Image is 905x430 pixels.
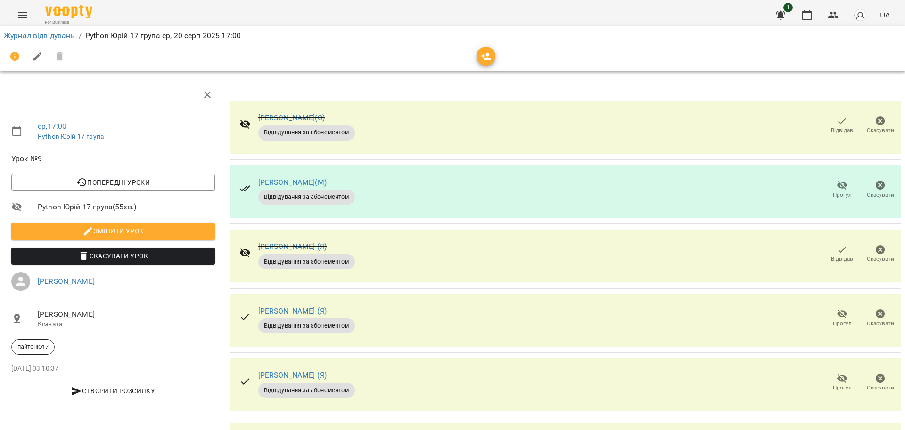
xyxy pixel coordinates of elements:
a: Журнал відвідувань [4,31,75,40]
span: Попередні уроки [19,177,207,188]
nav: breadcrumb [4,30,901,41]
button: Відвідав [823,241,861,267]
span: Прогул [833,191,852,199]
span: Урок №9 [11,153,215,165]
p: [DATE] 03:10:37 [11,364,215,373]
span: пайтонЮ17 [12,343,54,351]
span: Скасувати [867,320,894,328]
span: Відвідування за абонементом [258,257,355,266]
button: Попередні уроки [11,174,215,191]
a: [PERSON_NAME] [38,277,95,286]
button: Створити розсилку [11,382,215,399]
span: Скасувати Урок [19,250,207,262]
img: avatar_s.png [854,8,867,22]
button: Скасувати [861,370,899,396]
span: Скасувати [867,126,894,134]
span: Скасувати [867,191,894,199]
span: Відвідування за абонементом [258,386,355,395]
button: UA [876,6,894,24]
span: Відвідування за абонементом [258,322,355,330]
button: Прогул [823,306,861,332]
span: Скасувати [867,255,894,263]
button: Скасувати [861,241,899,267]
button: Прогул [823,176,861,203]
span: Створити розсилку [15,385,211,397]
button: Скасувати [861,306,899,332]
button: Menu [11,4,34,26]
a: [PERSON_NAME] (Я) [258,306,327,315]
span: Відвідав [831,255,853,263]
li: / [79,30,82,41]
p: Кімната [38,320,215,329]
span: UA [880,10,890,20]
span: Прогул [833,384,852,392]
div: пайтонЮ17 [11,339,55,355]
span: Скасувати [867,384,894,392]
button: Прогул [823,370,861,396]
img: Voopty Logo [45,5,92,18]
span: Відвідування за абонементом [258,193,355,201]
span: [PERSON_NAME] [38,309,215,320]
span: Python Юрій 17 група ( 55 хв. ) [38,201,215,213]
button: Скасувати Урок [11,248,215,265]
span: 1 [783,3,793,12]
a: [PERSON_NAME](С) [258,113,325,122]
p: Python Юрій 17 група ср, 20 серп 2025 17:00 [85,30,241,41]
span: For Business [45,19,92,25]
span: Прогул [833,320,852,328]
span: Відвідав [831,126,853,134]
span: Змінити урок [19,225,207,237]
a: Python Юрій 17 група [38,132,104,140]
button: Змінити урок [11,223,215,240]
button: Скасувати [861,176,899,203]
a: [PERSON_NAME] (Я) [258,242,327,251]
span: Відвідування за абонементом [258,128,355,137]
button: Відвідав [823,112,861,139]
a: ср , 17:00 [38,122,66,131]
button: Скасувати [861,112,899,139]
a: [PERSON_NAME] (Я) [258,371,327,380]
a: [PERSON_NAME](М) [258,178,327,187]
